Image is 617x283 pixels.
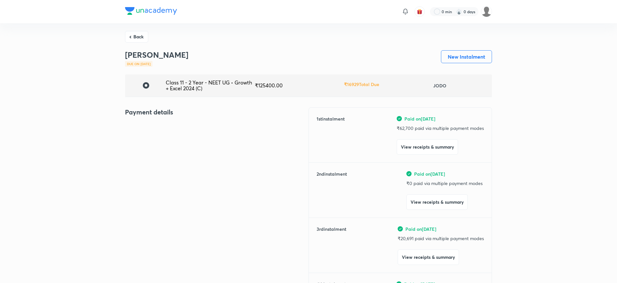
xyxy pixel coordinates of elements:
[481,6,492,17] img: Sunita Sharma
[406,171,412,176] img: green-tick
[125,7,177,15] img: Company Logo
[398,235,484,242] p: ₹ 20,691 paid via multiple payment modes
[456,8,462,15] img: streak
[397,116,402,121] img: green-tick
[255,83,344,88] div: ₹ 125400.00
[397,139,458,155] button: View receipts & summary
[417,9,423,15] img: avatar
[404,115,435,122] span: Paid on [DATE]
[398,249,459,265] button: View receipts & summary
[317,171,347,210] h6: 2 nd instalment
[125,107,308,117] h4: Payment details
[397,125,484,132] p: ₹ 62,700 paid via multiple payment modes
[406,180,484,187] p: ₹ 0 paid via multiple payment modes
[414,6,425,17] button: avatar
[317,115,345,155] h6: 1 st instalment
[398,226,403,231] img: green-tick
[344,81,379,88] h6: ₹ 16929 Total Due
[433,82,446,89] h6: JODO
[166,80,255,92] div: Class 11 - 2 Year - NEET UG • Growth + Excel 2024 (C)
[125,61,152,67] div: Due on [DATE]
[125,31,148,43] button: Back
[405,226,436,232] span: Paid on [DATE]
[125,50,188,60] h3: [PERSON_NAME]
[317,226,346,265] h6: 3 rd instalment
[125,7,177,16] a: Company Logo
[414,171,445,177] span: Paid on [DATE]
[406,194,468,210] button: View receipts & summary
[441,50,492,63] button: New Instalment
